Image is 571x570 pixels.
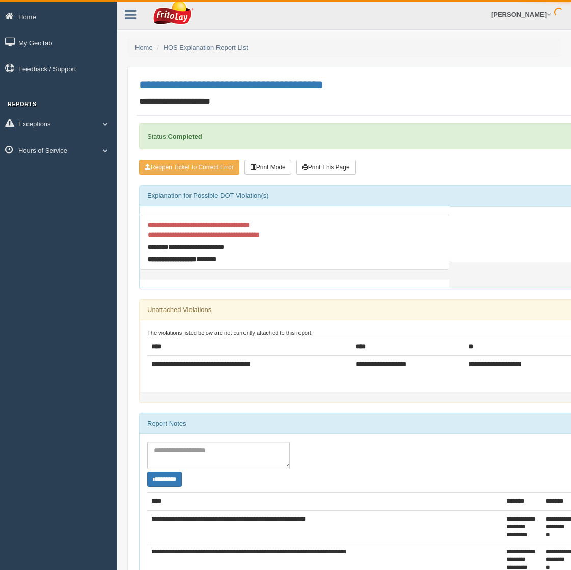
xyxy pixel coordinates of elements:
[147,330,313,336] small: The violations listed below are not currently attached to this report:
[296,160,356,175] button: Print This Page
[147,472,182,487] button: Change Filter Options
[168,133,202,140] strong: Completed
[244,160,291,175] button: Print Mode
[139,160,239,175] button: Reopen Ticket
[164,44,248,51] a: HOS Explanation Report List
[135,44,153,51] a: Home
